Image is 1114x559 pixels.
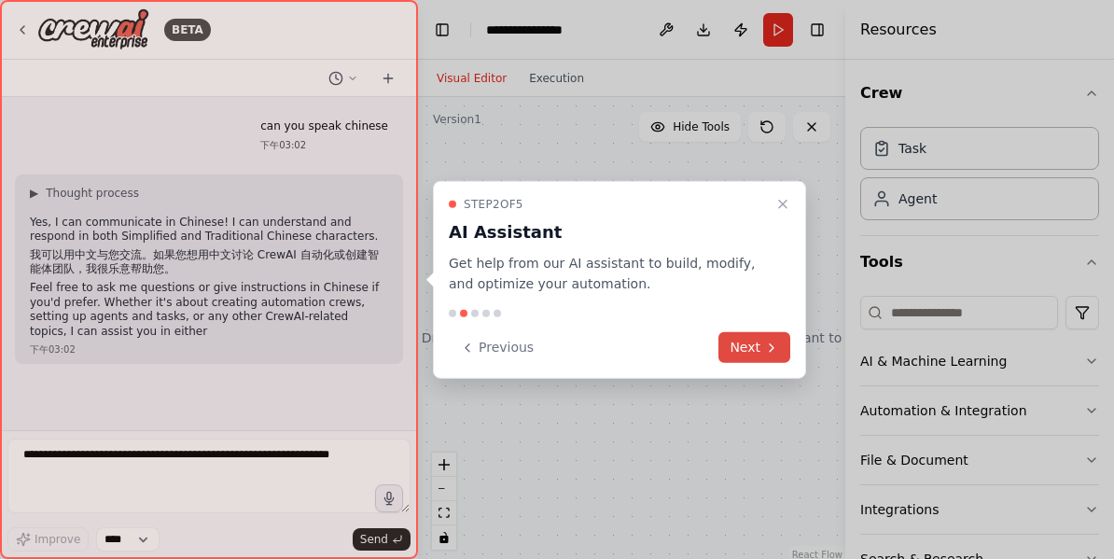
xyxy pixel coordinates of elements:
[449,332,545,363] button: Previous
[429,17,455,43] button: Hide left sidebar
[718,332,790,363] button: Next
[449,252,768,295] p: Get help from our AI assistant to build, modify, and optimize your automation.
[464,196,523,211] span: Step 2 of 5
[772,192,794,215] button: Close walkthrough
[449,218,768,245] h3: AI Assistant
